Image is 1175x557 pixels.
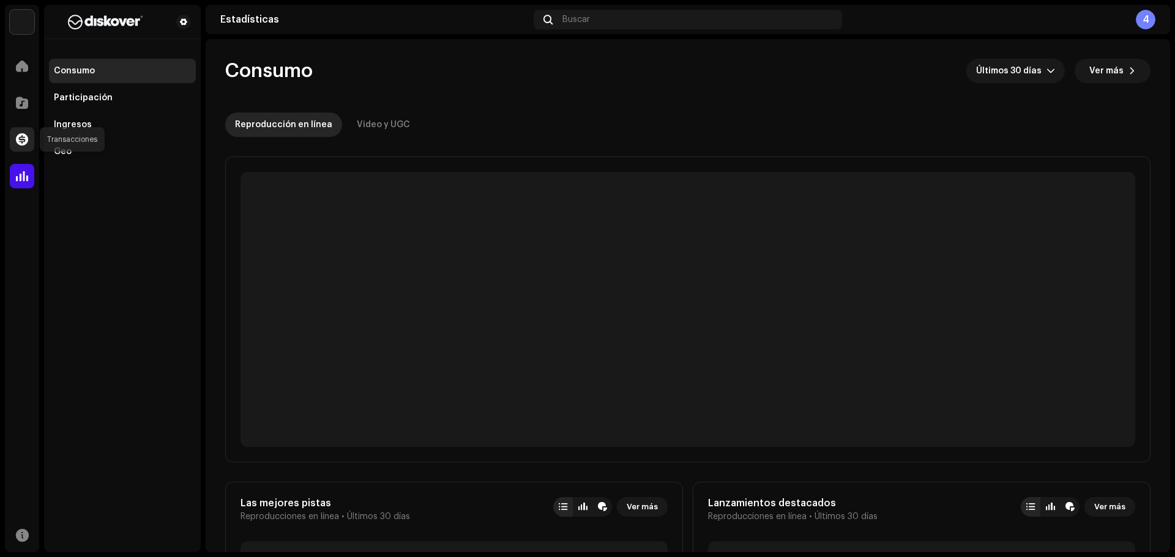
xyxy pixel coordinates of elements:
button: Ver más [617,497,668,517]
span: Buscar [562,15,590,24]
div: Reproducción en línea [235,113,332,137]
div: Video y UGC [357,113,410,137]
span: Consumo [225,59,313,83]
re-m-nav-item: Consumo [49,59,196,83]
span: • [341,512,345,522]
re-m-nav-item: Participación [49,86,196,110]
img: b627a117-4a24-417a-95e9-2d0c90689367 [54,15,157,29]
span: Ver más [627,495,658,519]
span: Ver más [1094,495,1125,519]
button: Ver más [1084,497,1135,517]
span: Últimos 30 días [347,512,410,522]
span: • [809,512,812,522]
re-m-nav-item: Ingresos [49,113,196,137]
div: Participación [54,93,113,103]
span: Últimos 30 días [976,59,1046,83]
div: Estadísticas [220,15,529,24]
div: dropdown trigger [1046,59,1055,83]
span: Últimos 30 días [815,512,878,522]
img: 297a105e-aa6c-4183-9ff4-27133c00f2e2 [10,10,34,34]
div: Ingresos [54,120,92,130]
span: Reproducciones en línea [241,512,339,522]
div: Consumo [54,66,95,76]
div: 4 [1136,10,1155,29]
div: Las mejores pistas [241,497,410,509]
re-m-nav-item: Geo [49,139,196,164]
div: Geo [54,147,72,157]
button: Ver más [1075,59,1151,83]
span: Reproducciones en línea [708,512,807,522]
div: Lanzamientos destacados [708,497,878,509]
span: Ver más [1089,59,1124,83]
